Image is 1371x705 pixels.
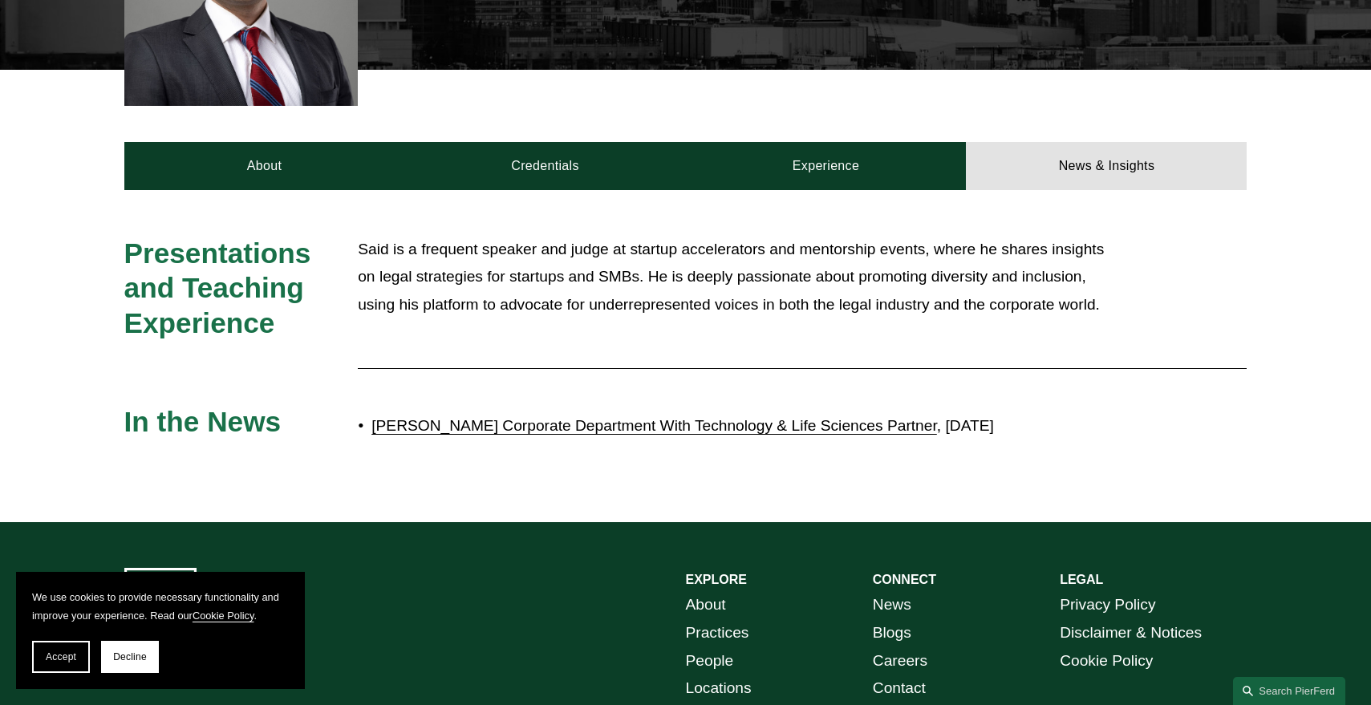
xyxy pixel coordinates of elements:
[1060,619,1202,647] a: Disclaimer & Notices
[124,406,282,437] span: In the News
[16,572,305,689] section: Cookie banner
[686,619,749,647] a: Practices
[405,142,686,190] a: Credentials
[358,236,1106,319] p: Said is a frequent speaker and judge at startup accelerators and mentorship events, where he shar...
[124,142,405,190] a: About
[32,641,90,673] button: Accept
[873,647,927,675] a: Careers
[686,573,747,586] strong: EXPLORE
[1060,647,1153,675] a: Cookie Policy
[966,142,1247,190] a: News & Insights
[193,610,254,622] a: Cookie Policy
[46,651,76,662] span: Accept
[686,675,752,703] a: Locations
[873,619,911,647] a: Blogs
[1233,677,1345,705] a: Search this site
[686,591,726,619] a: About
[873,675,926,703] a: Contact
[686,142,967,190] a: Experience
[124,237,319,338] span: Presentations and Teaching Experience
[113,651,147,662] span: Decline
[101,641,159,673] button: Decline
[873,591,911,619] a: News
[371,412,1106,440] p: , [DATE]
[873,573,936,586] strong: CONNECT
[686,647,734,675] a: People
[371,417,937,434] a: [PERSON_NAME] Corporate Department With Technology & Life Sciences Partner
[1060,573,1103,586] strong: LEGAL
[1060,591,1155,619] a: Privacy Policy
[32,588,289,625] p: We use cookies to provide necessary functionality and improve your experience. Read our .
